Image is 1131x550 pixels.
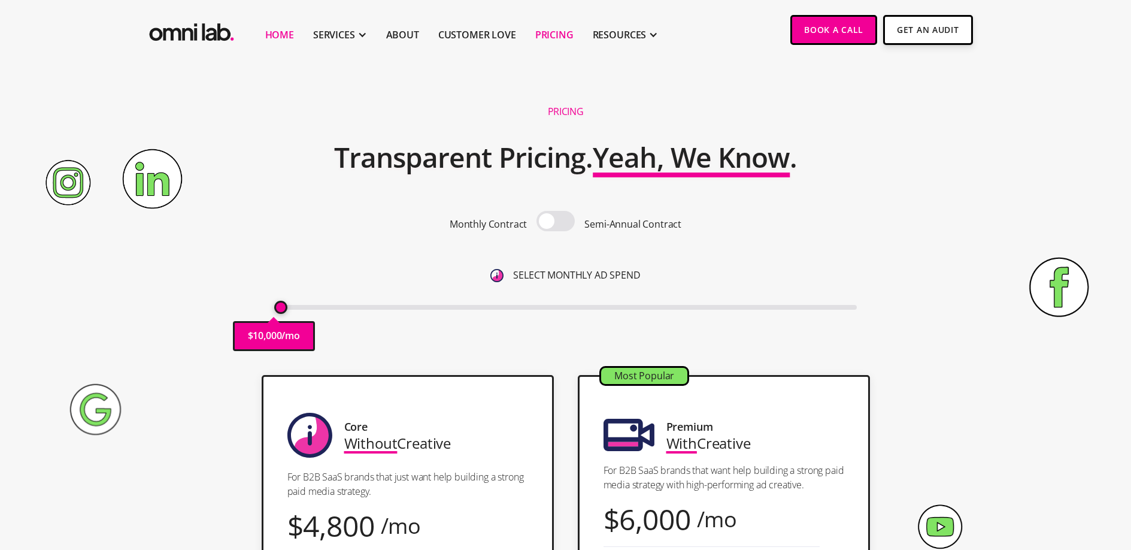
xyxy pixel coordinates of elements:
[344,419,368,435] div: Core
[438,28,516,42] a: Customer Love
[790,15,877,45] a: Book a Call
[287,470,528,498] p: For B2B SaaS brands that just want help building a strong paid media strategy.
[697,511,738,527] div: /mo
[490,269,504,282] img: 6410812402e99d19b372aa32_omni-nav-info.svg
[313,28,355,42] div: SERVICES
[381,518,422,534] div: /mo
[593,28,647,42] div: RESOURCES
[248,328,253,344] p: $
[147,15,236,44] img: Omni Lab: B2B SaaS Demand Generation Agency
[666,433,697,453] span: With
[666,435,751,451] div: Creative
[535,28,574,42] a: Pricing
[147,15,236,44] a: home
[604,463,844,492] p: For B2B SaaS brands that want help building a strong paid media strategy with high-performing ad ...
[548,105,584,118] h1: Pricing
[513,267,640,283] p: SELECT MONTHLY AD SPEND
[604,511,620,527] div: $
[344,435,451,451] div: Creative
[344,433,398,453] span: Without
[666,419,713,435] div: Premium
[450,216,527,232] p: Monthly Contract
[303,518,374,534] div: 4,800
[386,28,419,42] a: About
[281,328,300,344] p: /mo
[253,328,281,344] p: 10,000
[601,368,687,384] div: Most Popular
[287,518,304,534] div: $
[584,216,681,232] p: Semi-Annual Contract
[619,511,690,527] div: 6,000
[883,15,972,45] a: Get An Audit
[593,138,790,176] span: Yeah, We Know
[265,28,294,42] a: Home
[915,411,1131,550] iframe: Chat Widget
[334,134,798,182] h2: Transparent Pricing. .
